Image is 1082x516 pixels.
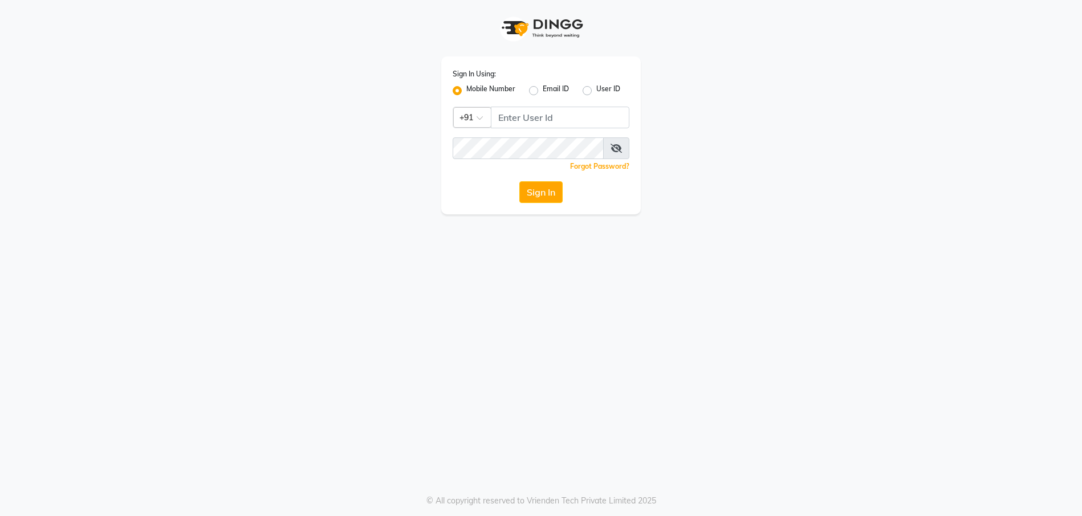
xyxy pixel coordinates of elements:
a: Forgot Password? [570,162,629,170]
input: Username [491,107,629,128]
label: User ID [596,84,620,97]
label: Email ID [543,84,569,97]
img: logo1.svg [495,11,587,45]
label: Sign In Using: [453,69,496,79]
input: Username [453,137,604,159]
label: Mobile Number [466,84,515,97]
button: Sign In [519,181,563,203]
